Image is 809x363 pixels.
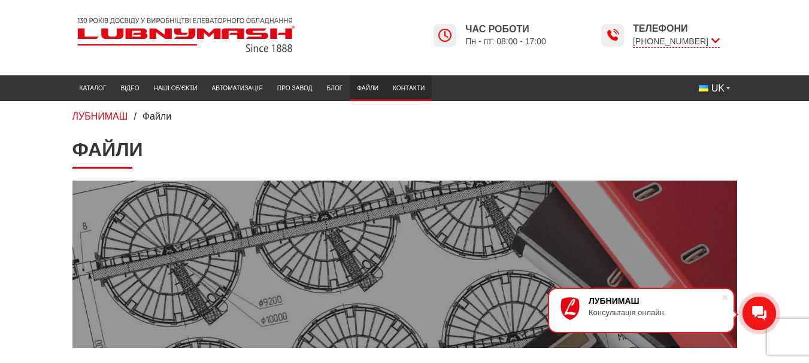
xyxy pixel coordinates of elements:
div: ЛУБНИМАШ [589,296,722,306]
img: Lubnymash time icon [438,28,452,42]
a: Про завод [270,78,320,98]
span: Файли [143,111,171,121]
img: Lubnymash time icon [605,28,620,42]
a: Автоматизація [205,78,270,98]
span: Час роботи [465,23,546,36]
h1: Файли [72,138,737,168]
img: Українська [699,85,708,91]
a: Контакти [386,78,432,98]
span: / [134,111,136,121]
span: Телефони [633,22,720,35]
span: UK [711,82,725,95]
a: Блог [320,78,350,98]
a: Файли [350,78,386,98]
a: Відео [113,78,146,98]
a: Каталог [72,78,114,98]
span: [PHONE_NUMBER] [633,35,720,48]
div: Консультація онлайн. [589,308,722,317]
span: Пн - пт: 08:00 - 17:00 [465,36,546,47]
button: UK [692,78,737,99]
img: Lubnymash [72,13,300,57]
a: ЛУБНИМАШ [72,111,128,121]
a: Наші об’єкти [147,78,205,98]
